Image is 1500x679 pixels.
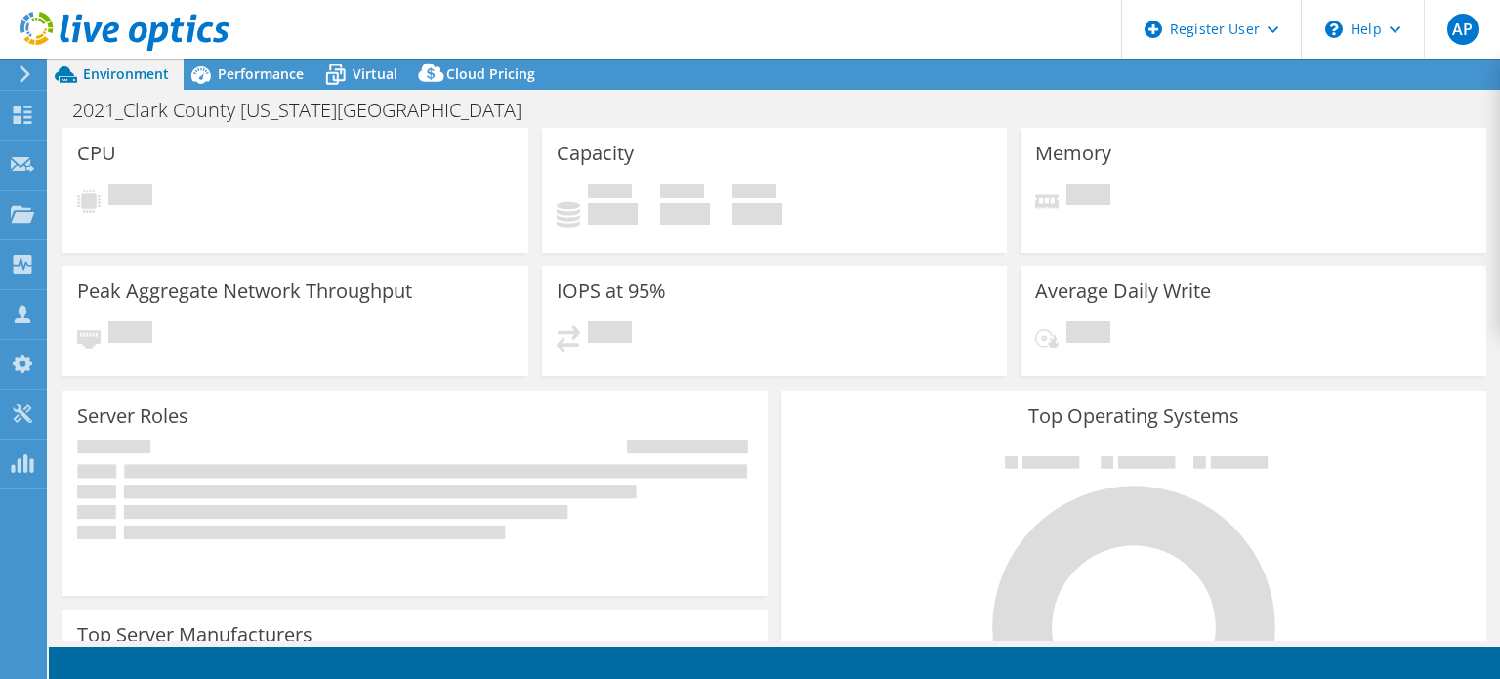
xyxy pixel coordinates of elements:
[1035,280,1211,302] h3: Average Daily Write
[77,405,188,427] h3: Server Roles
[1325,21,1343,38] svg: \n
[77,143,116,164] h3: CPU
[108,321,152,348] span: Pending
[732,184,776,203] span: Total
[557,280,666,302] h3: IOPS at 95%
[660,203,710,225] h4: 0 GiB
[796,405,1472,427] h3: Top Operating Systems
[1066,184,1110,210] span: Pending
[1066,321,1110,348] span: Pending
[1447,14,1479,45] span: AP
[588,321,632,348] span: Pending
[108,184,152,210] span: Pending
[83,64,169,83] span: Environment
[446,64,535,83] span: Cloud Pricing
[660,184,704,203] span: Free
[1035,143,1111,164] h3: Memory
[588,203,638,225] h4: 0 GiB
[353,64,397,83] span: Virtual
[732,203,782,225] h4: 0 GiB
[63,100,552,121] h1: 2021_Clark County [US_STATE][GEOGRAPHIC_DATA]
[588,184,632,203] span: Used
[218,64,304,83] span: Performance
[77,280,412,302] h3: Peak Aggregate Network Throughput
[77,624,312,646] h3: Top Server Manufacturers
[557,143,634,164] h3: Capacity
